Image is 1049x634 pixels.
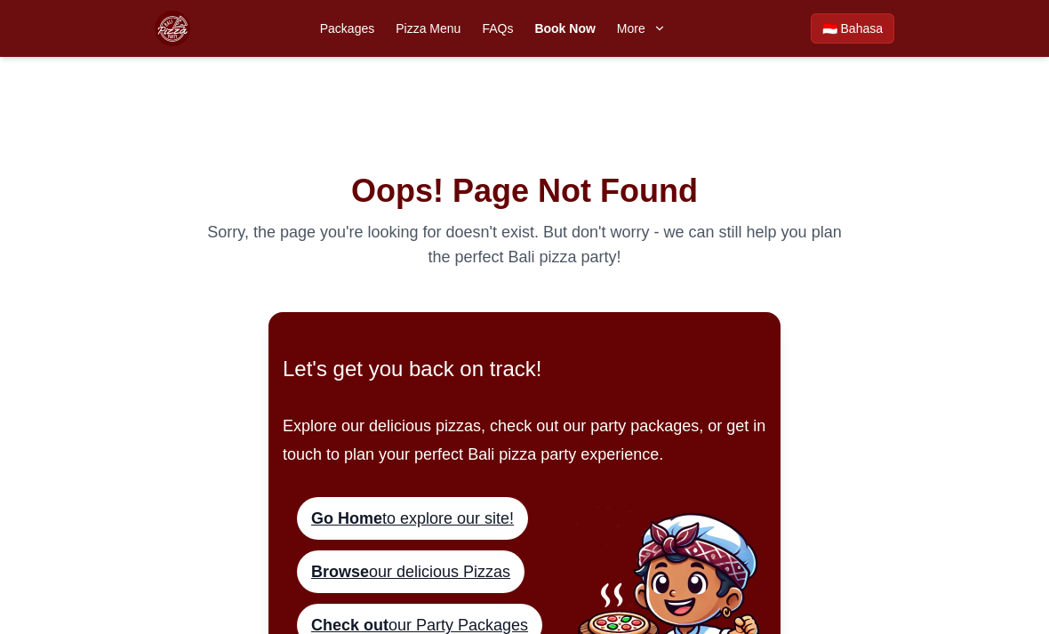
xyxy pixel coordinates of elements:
a: Go Hometo explore our site! [297,497,528,540]
a: Book Now [534,20,595,37]
img: Bali Pizza Party Logo [155,11,190,46]
a: Browseour delicious Pizzas [297,550,524,593]
span: More [617,20,645,37]
button: More [617,20,667,37]
h2: Oops! Page Not Found [197,173,852,209]
strong: Browse [311,563,369,581]
p: Sorry, the page you're looking for doesn't exist. But don't worry - we can still help you plan th... [197,220,852,269]
p: Explore our delicious pizzas, check out our party packages, or get in touch to plan your perfect ... [283,412,766,469]
span: Bahasa [841,20,883,37]
a: Beralih ke Bahasa Indonesia [811,13,894,44]
a: FAQs [482,20,513,37]
strong: Go Home [311,510,382,527]
a: Packages [320,20,374,37]
a: Pizza Menu [396,20,460,37]
strong: Check out [311,616,388,634]
p: Let's get you back on track! [283,355,766,383]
